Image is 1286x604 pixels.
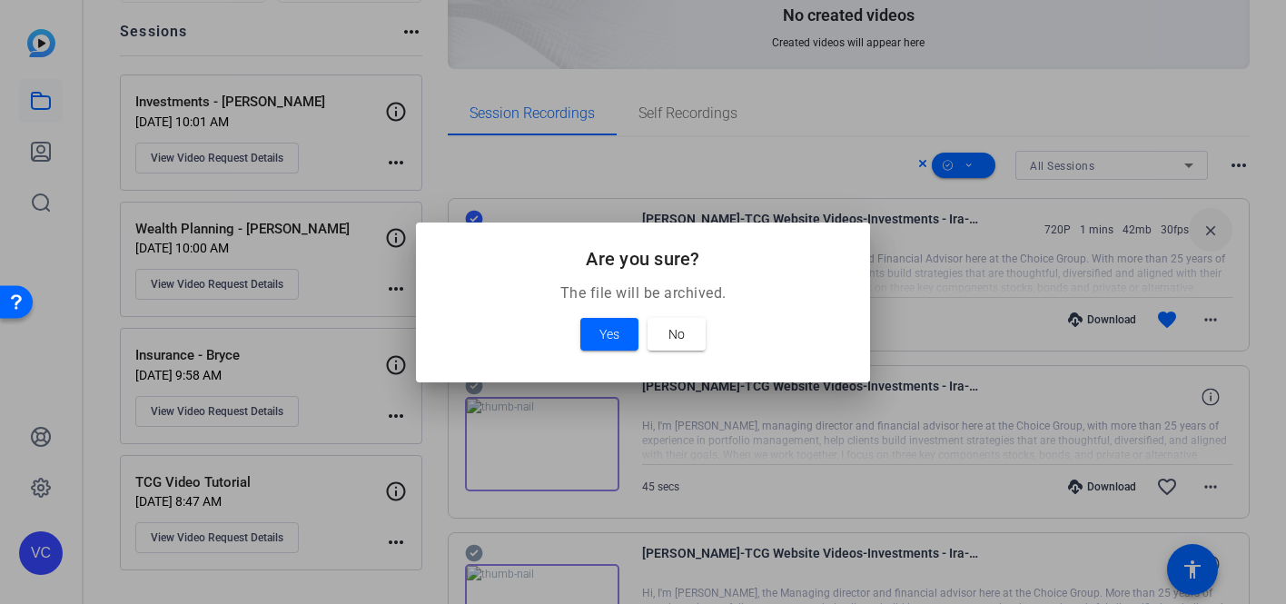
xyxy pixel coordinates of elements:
button: Yes [580,318,638,351]
span: Yes [599,323,619,345]
h2: Are you sure? [438,244,848,273]
p: The file will be archived. [438,282,848,304]
button: No [648,318,706,351]
span: No [668,323,685,345]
